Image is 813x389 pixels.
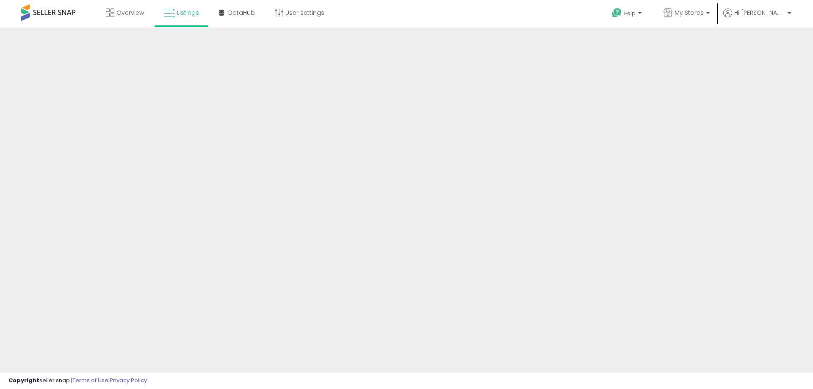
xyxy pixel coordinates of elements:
[116,8,144,17] span: Overview
[8,376,39,384] strong: Copyright
[611,8,622,18] i: Get Help
[723,8,791,28] a: Hi [PERSON_NAME]
[675,8,704,17] span: My Stores
[624,10,636,17] span: Help
[72,376,108,384] a: Terms of Use
[177,8,199,17] span: Listings
[8,377,147,385] div: seller snap | |
[605,1,650,28] a: Help
[110,376,147,384] a: Privacy Policy
[734,8,785,17] span: Hi [PERSON_NAME]
[228,8,255,17] span: DataHub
